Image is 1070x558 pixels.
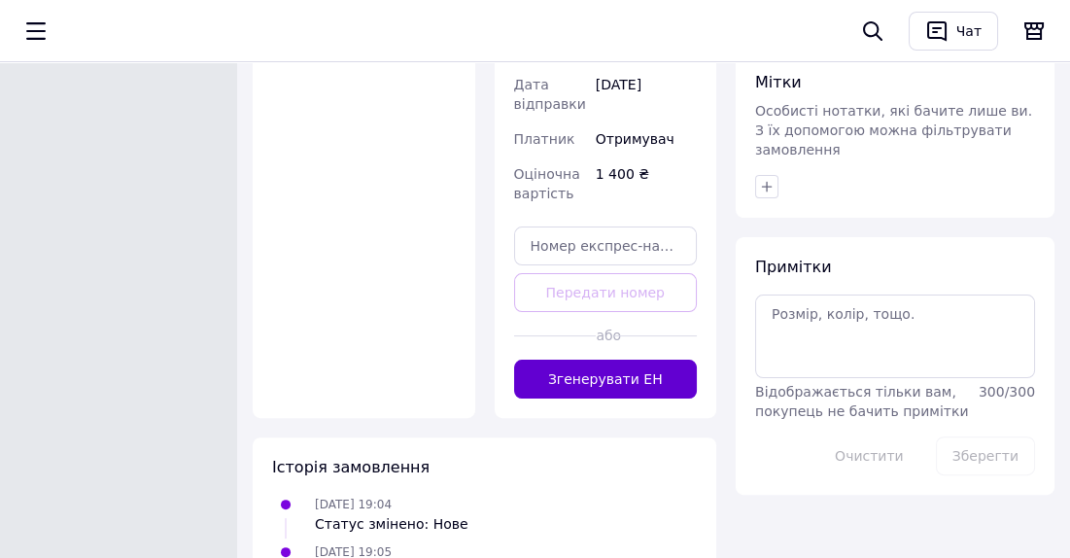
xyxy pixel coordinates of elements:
button: Згенерувати ЕН [514,360,698,399]
span: [DATE] 19:04 [315,498,392,511]
span: Особисті нотатки, які бачите лише ви. З їх допомогою можна фільтрувати замовлення [755,103,1032,157]
span: Відображається тільки вам, покупець не бачить примітки [755,384,968,419]
div: Отримувач [592,122,701,157]
span: Мітки [755,73,802,91]
span: або [596,326,614,345]
span: Оціночна вартість [514,166,580,201]
span: Історія замовлення [272,458,430,476]
div: 1 400 ₴ [592,157,701,211]
div: Чат [952,17,985,46]
span: 300 / 300 [979,384,1035,400]
span: Примітки [755,258,831,276]
input: Номер експрес-накладної [514,227,698,265]
div: Статус змінено: Нове [315,514,468,534]
span: Платник [514,131,575,147]
div: [DATE] [592,67,701,122]
button: Чат [909,12,998,51]
span: Дата відправки [514,77,586,112]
